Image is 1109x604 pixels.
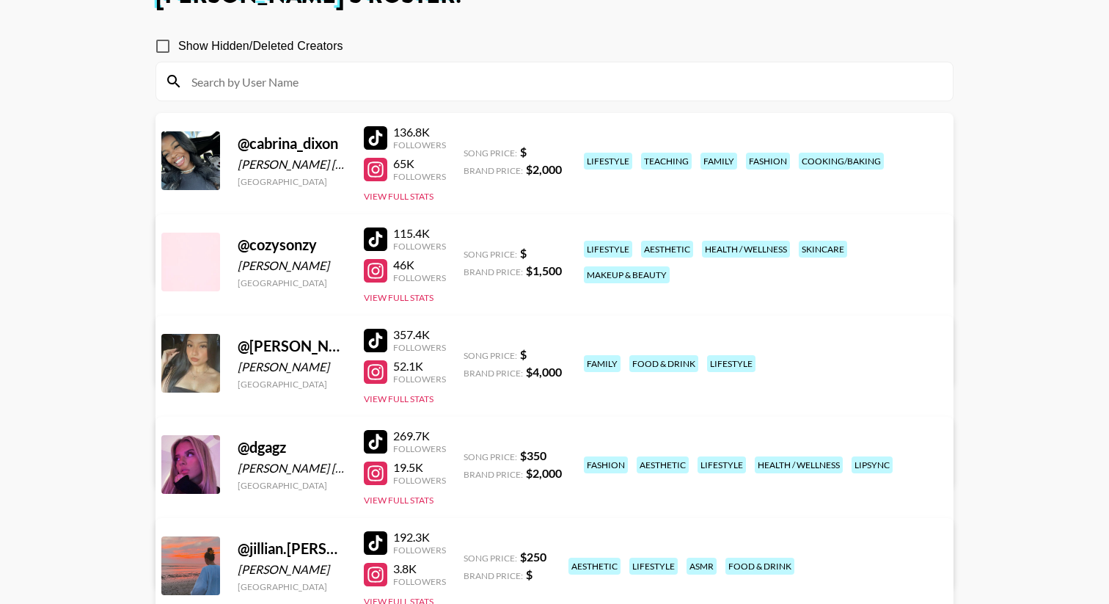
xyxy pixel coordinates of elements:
strong: $ 1,500 [526,263,562,277]
div: @ [PERSON_NAME].reynaaa [238,337,346,355]
strong: $ 4,000 [526,365,562,379]
div: lifestyle [698,456,746,473]
div: [PERSON_NAME] [GEOGRAPHIC_DATA][PERSON_NAME] [238,157,346,172]
input: Search by User Name [183,70,944,93]
div: Followers [393,374,446,385]
div: @ cozysonzy [238,236,346,254]
div: 46K [393,258,446,272]
div: [PERSON_NAME] [238,562,346,577]
button: View Full Stats [364,495,433,506]
div: @ dgagz [238,438,346,456]
strong: $ [520,246,527,260]
div: Followers [393,241,446,252]
div: Followers [393,139,446,150]
div: [GEOGRAPHIC_DATA] [238,176,346,187]
div: [PERSON_NAME] [238,360,346,374]
span: Show Hidden/Deleted Creators [178,37,343,55]
div: lipsync [852,456,893,473]
div: health / wellness [702,241,790,258]
div: [GEOGRAPHIC_DATA] [238,581,346,592]
div: 65K [393,156,446,171]
div: Followers [393,545,446,556]
div: [GEOGRAPHIC_DATA] [238,379,346,390]
span: Song Price: [464,249,517,260]
strong: $ [520,145,527,159]
strong: $ [526,567,532,581]
div: aesthetic [637,456,689,473]
div: lifestyle [707,355,755,372]
div: fashion [584,456,628,473]
div: family [700,153,737,170]
div: makeup & beauty [584,266,670,283]
div: fashion [746,153,790,170]
div: 269.7K [393,429,446,443]
div: aesthetic [641,241,693,258]
div: health / wellness [755,456,843,473]
div: food & drink [725,558,794,575]
span: Song Price: [464,350,517,361]
div: Followers [393,272,446,283]
strong: $ [520,347,527,361]
span: Brand Price: [464,266,523,277]
div: lifestyle [584,153,632,170]
button: View Full Stats [364,292,433,303]
div: [PERSON_NAME] [238,258,346,273]
div: food & drink [629,355,698,372]
div: [PERSON_NAME] [PERSON_NAME] [238,461,346,476]
div: 136.8K [393,125,446,139]
strong: $ 2,000 [526,162,562,176]
div: lifestyle [629,558,678,575]
button: View Full Stats [364,393,433,404]
div: @ cabrina_dixon [238,134,346,153]
div: 115.4K [393,226,446,241]
span: Song Price: [464,148,517,159]
div: 357.4K [393,327,446,342]
div: 192.3K [393,530,446,545]
div: [GEOGRAPHIC_DATA] [238,277,346,288]
div: skincare [799,241,847,258]
span: Brand Price: [464,570,523,581]
span: Brand Price: [464,469,523,480]
span: Song Price: [464,553,517,564]
span: Brand Price: [464,368,523,379]
div: asmr [687,558,717,575]
div: Followers [393,576,446,587]
div: @ jillian.[PERSON_NAME] [238,539,346,558]
div: Followers [393,171,446,182]
strong: $ 350 [520,448,546,462]
div: Followers [393,443,446,454]
div: Followers [393,475,446,486]
button: View Full Stats [364,191,433,202]
div: 3.8K [393,561,446,576]
div: cooking/baking [799,153,884,170]
strong: $ 250 [520,550,546,564]
span: Brand Price: [464,165,523,176]
div: aesthetic [568,558,621,575]
div: family [584,355,621,372]
div: 19.5K [393,460,446,475]
div: [GEOGRAPHIC_DATA] [238,480,346,491]
div: teaching [641,153,692,170]
div: lifestyle [584,241,632,258]
div: 52.1K [393,359,446,374]
span: Song Price: [464,451,517,462]
strong: $ 2,000 [526,466,562,480]
div: Followers [393,342,446,353]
